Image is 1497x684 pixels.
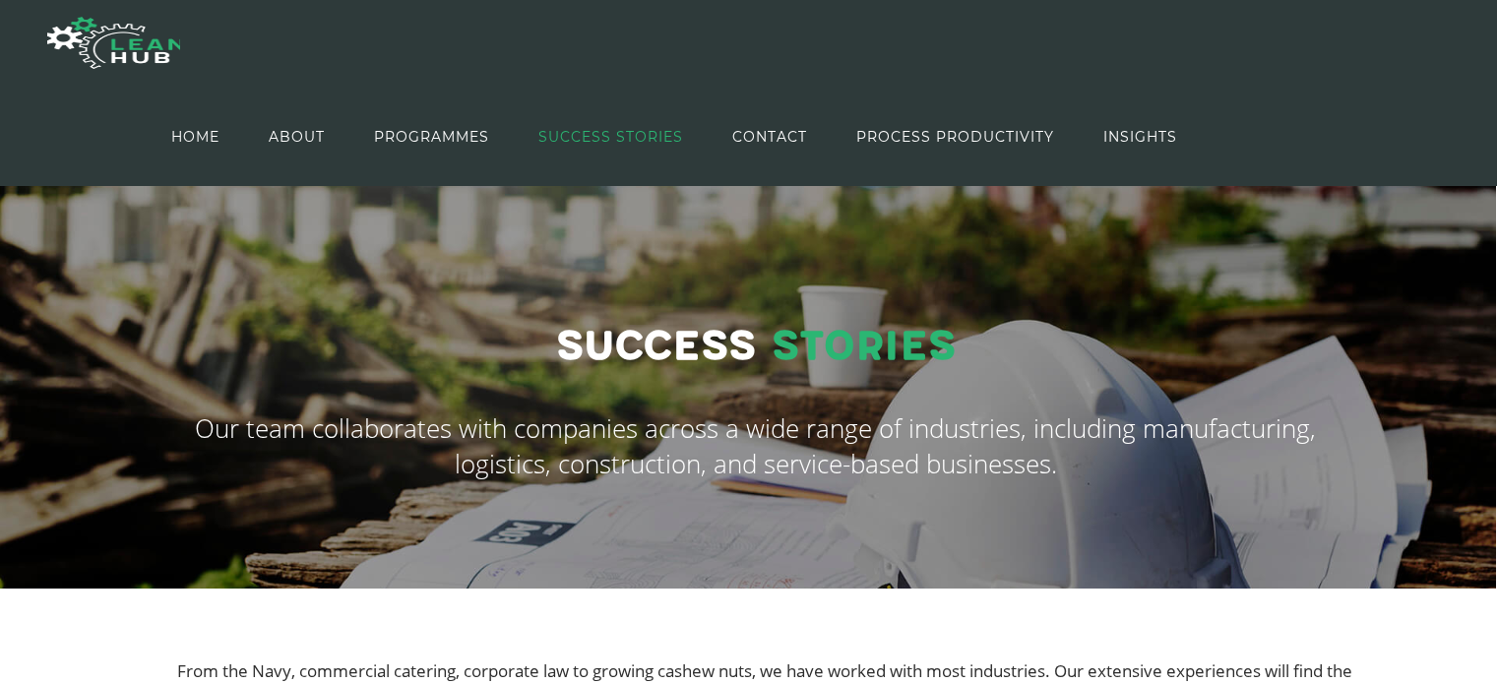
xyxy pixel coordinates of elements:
a: PROCESS PRODUCTIVITY [856,93,1054,181]
nav: Main Menu [171,93,1177,181]
span: Success [556,322,756,372]
span: Stories [772,322,956,372]
a: HOME [171,93,219,181]
span: Our team collaborates with companies across a wide range of industries, including manufacturing, ... [195,410,1316,481]
a: ABOUT [269,93,325,181]
a: INSIGHTS [1103,93,1177,181]
a: CONTACT [732,93,807,181]
a: SUCCESS STORIES [538,93,683,181]
img: The Lean Hub | Optimising productivity with Lean Logo [47,6,180,81]
a: PROGRAMMES [374,93,489,181]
